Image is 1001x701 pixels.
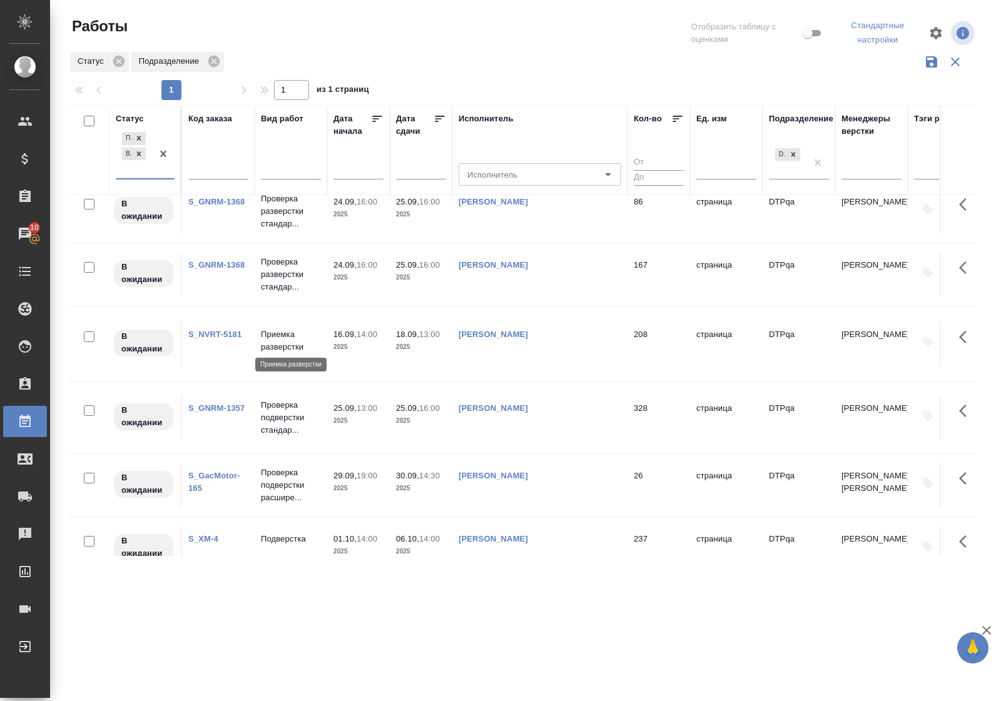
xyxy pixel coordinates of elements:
p: Подверстка [261,533,321,545]
p: Проверка разверстки стандар... [261,193,321,230]
div: Дата начала [333,113,371,138]
td: DTPqa [763,189,835,233]
p: 16:00 [419,403,440,413]
p: 14:00 [419,534,440,543]
p: 2025 [396,482,446,495]
div: Подразделение [131,52,224,72]
div: В ожидании [122,148,132,161]
button: Здесь прячутся важные кнопки [952,463,982,493]
p: 2025 [333,271,384,284]
div: DTPqa [774,147,801,163]
p: Проверка подверстки стандар... [261,399,321,436]
td: 86 [628,189,690,233]
p: 16:00 [357,197,377,206]
p: [PERSON_NAME] [841,259,902,271]
p: 25.09, [396,403,419,413]
p: 25.09, [333,403,357,413]
div: Исполнитель назначен, приступать к работе пока рано [113,196,175,225]
p: 2025 [333,545,384,558]
p: Подразделение [139,55,203,68]
button: Здесь прячутся важные кнопки [952,396,982,426]
p: 2025 [333,415,384,427]
p: [PERSON_NAME] [841,328,902,341]
div: Исполнитель назначен, приступать к работе пока рано [113,259,175,288]
div: Дата сдачи [396,113,434,138]
p: 2025 [396,208,446,221]
div: Подбор, В ожидании [121,146,147,162]
p: [PERSON_NAME] [841,196,902,208]
span: Настроить таблицу [921,18,951,48]
div: Ед. изм [696,113,727,125]
p: 16:00 [419,197,440,206]
button: 🙏 [957,632,988,663]
div: Тэги работы [914,113,965,125]
a: [PERSON_NAME] [459,330,528,339]
a: S_GNRM-1368 [188,260,245,270]
a: S_GNRM-1357 [188,403,245,413]
p: 13:00 [357,403,377,413]
p: 14:00 [357,330,377,339]
p: 13:00 [419,330,440,339]
button: Добавить тэги [914,259,942,286]
p: В ожидании [121,330,166,355]
a: [PERSON_NAME] [459,403,528,413]
p: 25.09, [396,197,419,206]
td: 328 [628,396,690,440]
a: [PERSON_NAME] [459,471,528,480]
p: 2025 [333,208,384,221]
td: DTPqa [763,396,835,440]
div: Код заказа [188,113,232,125]
p: 19:00 [357,471,377,480]
button: Здесь прячутся важные кнопки [952,322,982,352]
p: 14:00 [357,534,377,543]
div: Исполнитель назначен, приступать к работе пока рано [113,328,175,358]
button: Добавить тэги [914,402,942,430]
input: До [634,170,684,186]
p: [PERSON_NAME] [841,533,902,545]
div: Исполнитель назначен, приступать к работе пока рано [113,402,175,431]
button: Сбросить фильтры [943,50,967,74]
button: Добавить тэги [914,196,942,223]
td: страница [690,527,763,570]
input: От [634,155,684,171]
td: DTPqa [763,463,835,507]
p: 18.09, [396,330,419,339]
td: 26 [628,463,690,507]
span: 10 [23,221,46,234]
p: Проверка подверстки расшире... [261,466,321,504]
button: Open [599,166,617,183]
td: DTPqa [763,253,835,296]
p: 01.10, [333,534,357,543]
p: [PERSON_NAME], [PERSON_NAME] [841,470,902,495]
p: В ожидании [121,261,166,286]
a: S_XM-4 [188,534,218,543]
td: страница [690,322,763,366]
div: Подразделение [769,113,833,125]
p: 16:00 [357,260,377,270]
div: Статус [116,113,144,125]
td: страница [690,189,763,233]
div: Статус [70,52,129,72]
td: DTPqa [763,322,835,366]
p: 14:30 [419,471,440,480]
td: DTPqa [763,527,835,570]
div: Подбор [122,132,132,145]
p: 16:00 [419,260,440,270]
p: 30.09, [396,471,419,480]
div: DTPqa [775,148,786,161]
span: Отобразить таблицу с оценками [691,21,800,46]
p: [PERSON_NAME] [841,402,902,415]
td: 237 [628,527,690,570]
span: Работы [69,16,128,36]
a: S_NVRT-5181 [188,330,241,339]
p: 2025 [396,545,446,558]
p: 2025 [396,341,446,353]
button: Здесь прячутся важные кнопки [952,253,982,283]
p: 24.09, [333,197,357,206]
p: Приемка разверстки [261,328,321,353]
button: Здесь прячутся важные кнопки [952,189,982,219]
p: 06.10, [396,534,419,543]
p: 2025 [333,482,384,495]
a: 10 [3,218,47,250]
p: Проверка разверстки стандар... [261,256,321,293]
